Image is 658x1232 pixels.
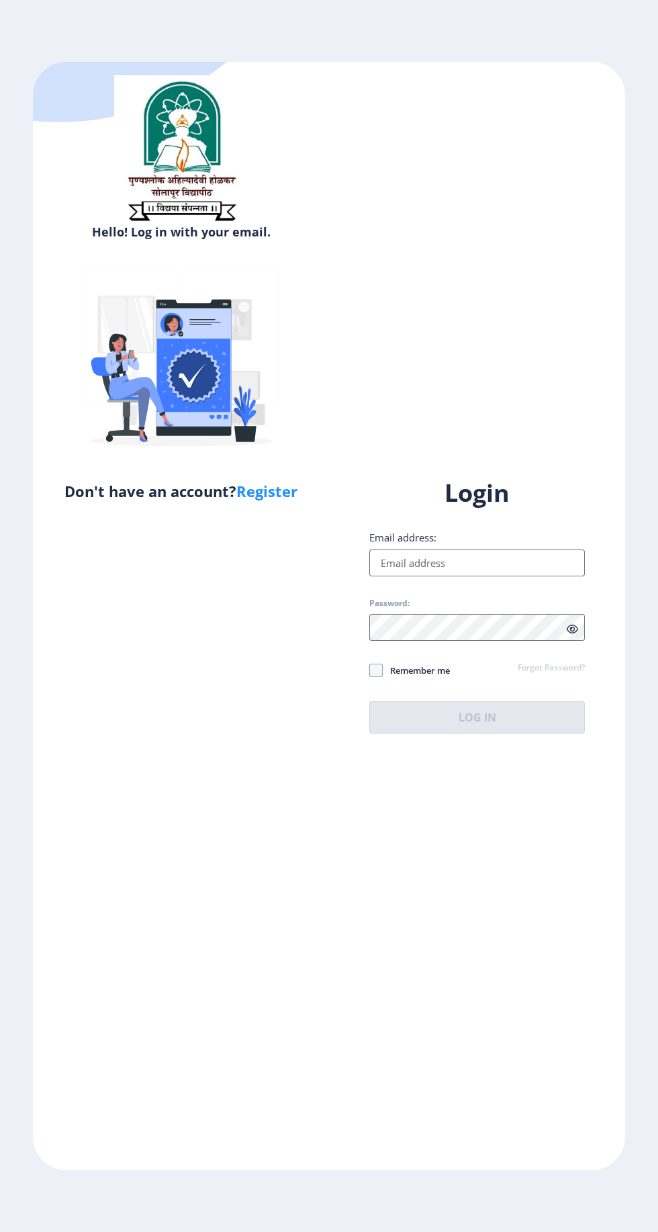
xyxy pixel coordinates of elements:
h1: Login [369,477,585,509]
a: Forgot Password? [518,662,585,674]
button: Log In [369,701,585,734]
img: Verified-rafiki.svg [64,245,299,480]
h6: Hello! Log in with your email. [43,224,319,240]
a: Register [236,481,297,501]
span: Remember me [383,662,450,678]
label: Password: [369,598,410,609]
label: Email address: [369,531,436,544]
img: sulogo.png [114,75,248,227]
h5: Don't have an account? [43,480,319,502]
input: Email address [369,549,585,576]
